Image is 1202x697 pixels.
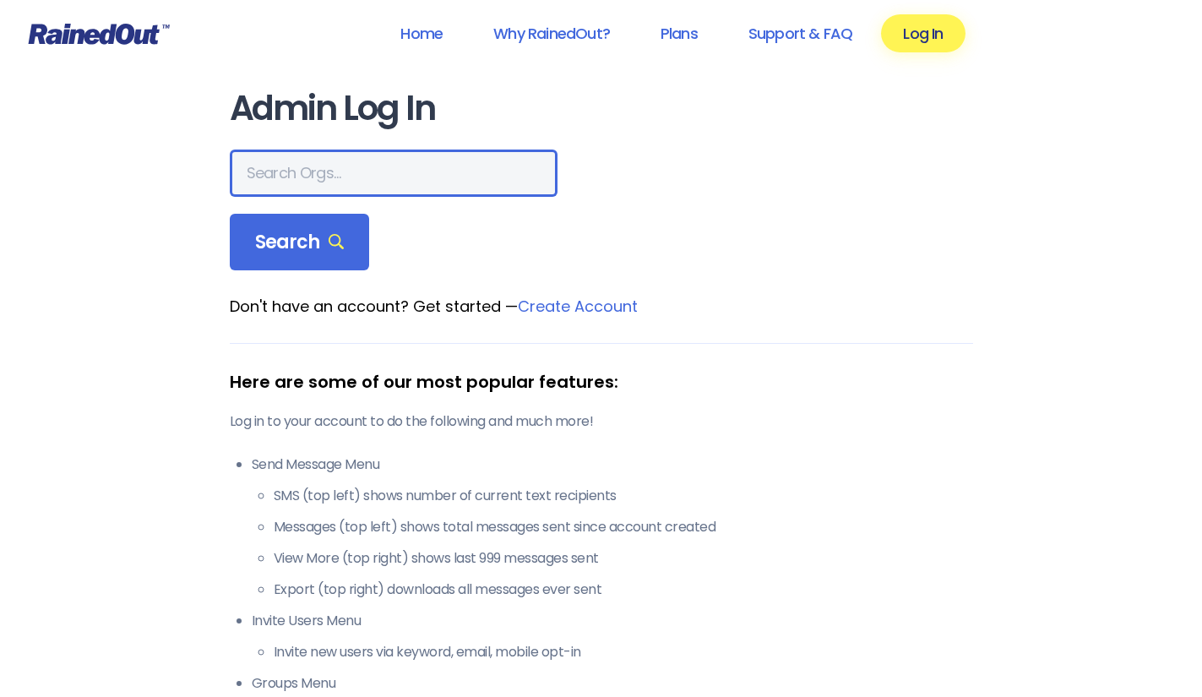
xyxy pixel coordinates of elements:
li: Invite Users Menu [252,611,973,662]
input: Search Orgs… [230,150,557,197]
a: Create Account [518,296,638,317]
li: Export (top right) downloads all messages ever sent [274,580,973,600]
div: Here are some of our most popular features: [230,369,973,395]
li: SMS (top left) shows number of current text recipients [274,486,973,506]
div: Search [230,214,370,271]
li: Send Message Menu [252,455,973,600]
li: View More (top right) shows last 999 messages sent [274,548,973,569]
span: Search [255,231,345,254]
a: Log In [881,14,965,52]
a: Why RainedOut? [471,14,632,52]
a: Plans [639,14,720,52]
a: Support & FAQ [726,14,874,52]
li: Invite new users via keyword, email, mobile opt-in [274,642,973,662]
p: Log in to your account to do the following and much more! [230,411,973,432]
a: Home [378,14,465,52]
li: Messages (top left) shows total messages sent since account created [274,517,973,537]
h1: Admin Log In [230,90,973,128]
